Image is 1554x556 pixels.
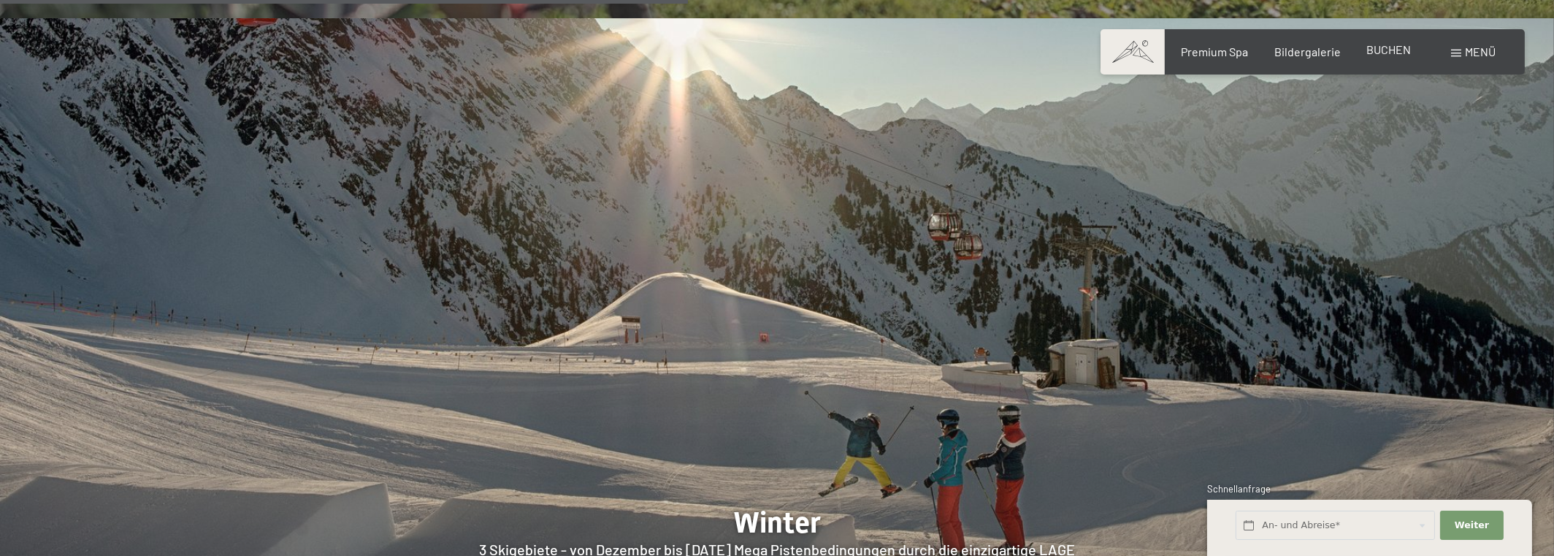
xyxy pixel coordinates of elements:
[1181,45,1248,58] a: Premium Spa
[1274,45,1341,58] a: Bildergalerie
[1455,519,1489,532] span: Weiter
[1366,42,1411,56] a: BUCHEN
[1465,45,1496,58] span: Menü
[1207,483,1271,495] span: Schnellanfrage
[1440,511,1503,541] button: Weiter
